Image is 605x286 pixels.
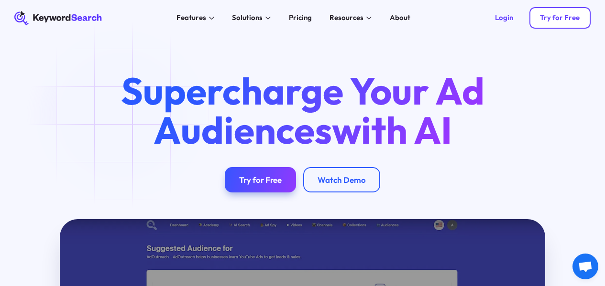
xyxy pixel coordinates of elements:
[332,106,452,154] span: with AI
[289,12,312,23] div: Pricing
[540,13,580,22] div: Try for Free
[390,12,410,23] div: About
[385,11,416,25] a: About
[572,254,598,279] a: Open chat
[484,7,524,29] a: Login
[330,12,363,23] div: Resources
[105,72,500,149] h1: Supercharge Your Ad Audiences
[529,7,591,29] a: Try for Free
[176,12,206,23] div: Features
[318,175,366,185] div: Watch Demo
[232,12,263,23] div: Solutions
[239,175,282,185] div: Try for Free
[225,167,296,192] a: Try for Free
[284,11,318,25] a: Pricing
[495,13,513,22] div: Login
